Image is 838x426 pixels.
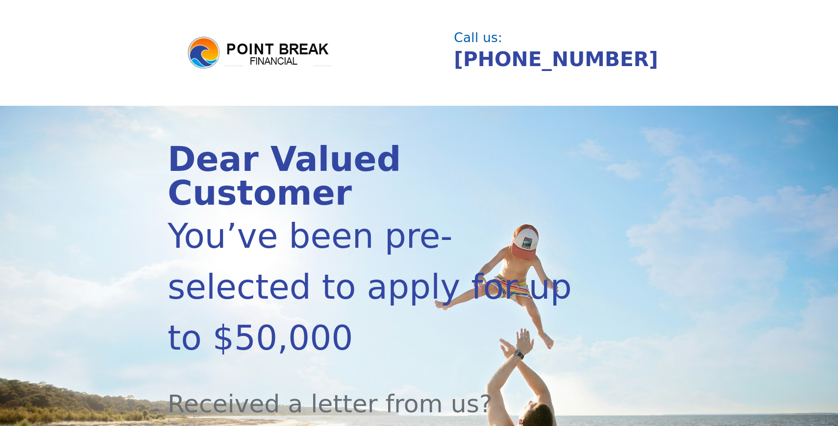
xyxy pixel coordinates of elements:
[168,142,595,211] div: Dear Valued Customer
[168,363,595,423] div: Received a letter from us?
[168,211,595,363] div: You’ve been pre-selected to apply for up to $50,000
[454,31,664,44] div: Call us:
[454,47,658,71] a: [PHONE_NUMBER]
[186,35,333,71] img: logo.png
